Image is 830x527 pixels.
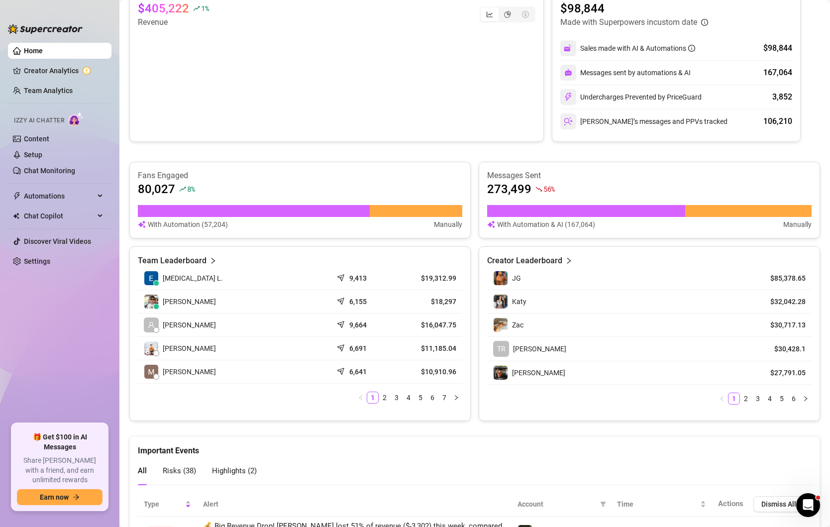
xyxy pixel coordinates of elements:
img: svg%3e [138,219,146,230]
li: 6 [426,392,438,404]
span: info-circle [688,45,695,52]
img: Mariane Subia [144,365,158,379]
span: right [453,395,459,401]
article: $32,042.28 [760,297,806,307]
img: logo-BBDzfeDw.svg [8,24,83,34]
span: send [337,272,347,282]
article: Made with Superpowers in custom date [560,16,697,28]
a: 6 [788,393,799,404]
li: Next Page [450,392,462,404]
iframe: Intercom live chat [796,493,820,517]
div: Important Events [138,436,812,457]
span: info-circle [701,19,708,26]
th: Type [138,492,197,517]
li: 1 [728,393,740,405]
li: 7 [438,392,450,404]
a: Creator Analytics exclamation-circle [24,63,104,79]
li: Previous Page [716,393,728,405]
span: Risks ( 38 ) [163,466,196,475]
span: 1 % [201,3,208,13]
span: Highlights ( 2 ) [212,466,257,475]
img: svg%3e [564,44,573,53]
article: 6,155 [349,297,367,307]
article: With Automation (57,204) [148,219,228,230]
span: TR [497,343,506,354]
a: Setup [24,151,42,159]
span: [PERSON_NAME] [163,366,216,377]
span: rise [193,5,200,12]
span: Account [518,499,596,510]
a: 6 [427,392,438,403]
div: 106,210 [763,115,792,127]
div: segmented control [480,6,535,22]
img: svg%3e [564,93,573,102]
button: right [800,393,812,405]
a: 2 [740,393,751,404]
span: right [803,396,809,402]
article: Team Leaderboard [138,255,207,267]
span: user [148,321,155,328]
article: Fans Engaged [138,170,462,181]
article: $11,185.04 [404,343,456,353]
img: Jayson Roa [144,341,158,355]
article: $27,791.05 [760,368,806,378]
span: right [209,255,216,267]
span: [PERSON_NAME] [512,369,565,377]
span: JG [512,274,521,282]
a: Team Analytics [24,87,73,95]
div: 167,064 [763,67,792,79]
li: 3 [391,392,403,404]
button: left [355,392,367,404]
article: 80,027 [138,181,175,197]
li: 3 [752,393,764,405]
span: All [138,466,147,475]
a: Settings [24,257,50,265]
span: filter [600,501,606,507]
div: Undercharges Prevented by PriceGuard [560,89,702,105]
span: fall [535,186,542,193]
span: send [337,365,347,375]
span: [PERSON_NAME] [163,343,216,354]
span: send [337,342,347,352]
article: Messages Sent [487,170,812,181]
a: 7 [439,392,450,403]
a: 3 [752,393,763,404]
th: Alert [197,492,512,517]
a: 2 [379,392,390,403]
th: Time [611,492,712,517]
article: $19,312.99 [404,273,456,283]
article: With Automation & AI (167,064) [497,219,595,230]
span: [PERSON_NAME] [163,319,216,330]
article: $16,047.75 [404,320,456,330]
span: Izzy AI Chatter [14,116,64,125]
article: Manually [783,219,812,230]
span: right [565,255,572,267]
span: Zac [512,321,523,329]
article: $85,378.65 [760,273,806,283]
button: Earn nowarrow-right [17,489,103,505]
article: $10,910.96 [404,367,456,377]
a: 5 [776,393,787,404]
a: Discover Viral Videos [24,237,91,245]
span: arrow-right [73,494,80,501]
div: [PERSON_NAME]’s messages and PPVs tracked [560,113,727,129]
li: 4 [403,392,415,404]
article: $18,297 [404,297,456,307]
span: 56 % [543,184,555,194]
span: Type [144,499,183,510]
img: svg%3e [487,219,495,230]
div: $98,844 [763,42,792,54]
img: JG [494,271,508,285]
span: send [337,295,347,305]
img: Nathan [494,366,508,380]
li: 5 [776,393,788,405]
span: Earn now [40,493,69,501]
span: 8 % [187,184,195,194]
li: 1 [367,392,379,404]
a: 1 [728,393,739,404]
img: Zac [494,318,508,332]
li: 2 [740,393,752,405]
a: 1 [367,392,378,403]
a: 3 [391,392,402,403]
img: AI Chatter [68,112,84,126]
